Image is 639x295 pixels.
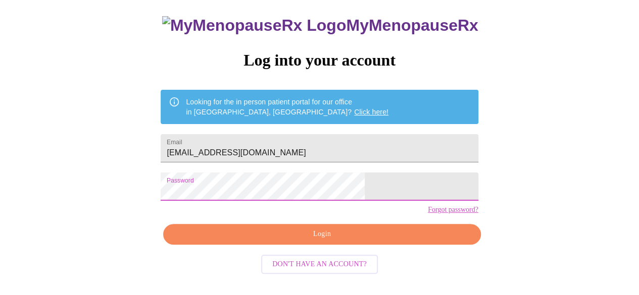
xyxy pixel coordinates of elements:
[354,108,388,116] a: Click here!
[428,206,478,214] a: Forgot password?
[163,224,480,245] button: Login
[162,16,346,35] img: MyMenopauseRx Logo
[161,51,478,70] h3: Log into your account
[175,228,469,241] span: Login
[272,258,367,271] span: Don't have an account?
[261,255,378,274] button: Don't have an account?
[259,259,380,267] a: Don't have an account?
[186,93,388,121] div: Looking for the in person patient portal for our office in [GEOGRAPHIC_DATA], [GEOGRAPHIC_DATA]?
[162,16,478,35] h3: MyMenopauseRx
